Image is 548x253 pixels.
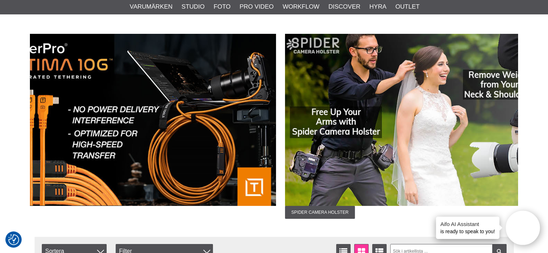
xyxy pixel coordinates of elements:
h4: Aifo AI Assistant [440,220,495,228]
img: Revisit consent button [8,234,19,245]
button: Samtyckesinställningar [8,233,19,246]
a: Outlet [395,2,419,12]
a: Pro Video [240,2,273,12]
a: Foto [214,2,231,12]
a: Varumärken [130,2,173,12]
div: is ready to speak to you! [436,217,499,239]
a: Hyra [369,2,386,12]
a: Workflow [282,2,319,12]
a: Studio [182,2,205,12]
a: Discover [328,2,360,12]
span: Spider Camera Holster [285,206,355,219]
